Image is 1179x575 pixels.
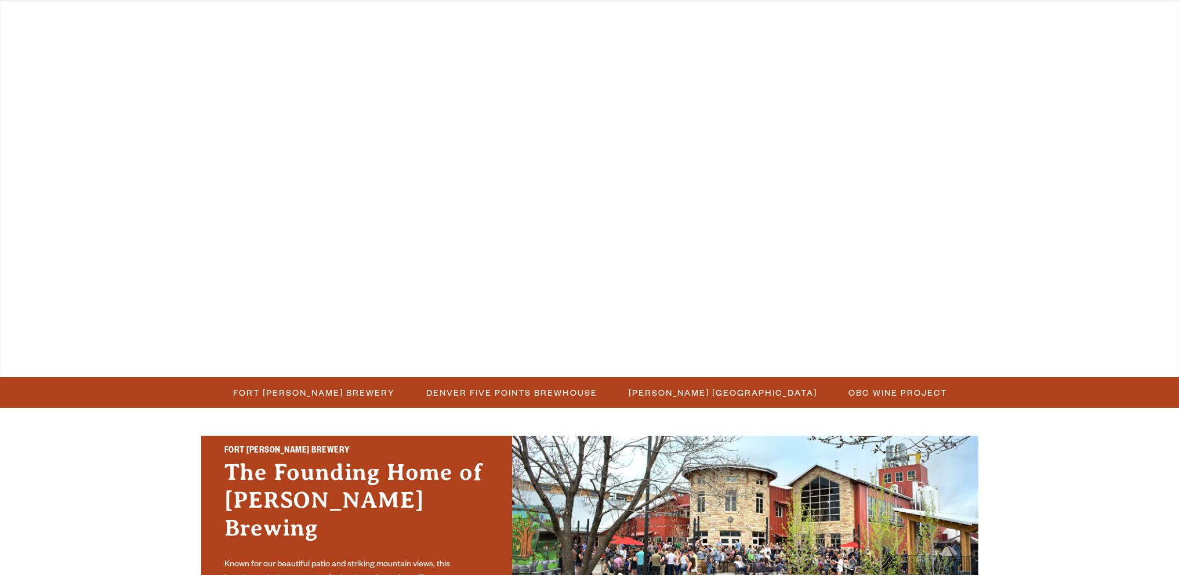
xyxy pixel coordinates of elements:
a: Taprooms [272,7,351,59]
a: Our Story [661,7,743,59]
a: Winery [489,7,550,59]
a: OBC Wine Project [841,384,953,401]
span: Denver Five Points Brewhouse [426,384,597,401]
span: Taprooms [280,27,343,37]
h2: Fort [PERSON_NAME] Brewery [224,444,489,459]
a: Impact [788,7,846,59]
span: OBC Wine Project [848,384,947,401]
a: Odell Home [582,7,625,59]
span: Beer [191,27,219,37]
a: Beer [183,7,227,59]
span: Gear [404,27,436,37]
a: Gear [396,7,443,59]
a: Fort [PERSON_NAME] Brewery [226,384,401,401]
h3: The Founding Home of [PERSON_NAME] Brewing [224,458,489,554]
a: Denver Five Points Brewhouse [419,384,603,401]
span: Winery [496,27,543,37]
span: Beer Finder [899,27,972,37]
a: Beer Finder [891,7,980,59]
span: [PERSON_NAME] [GEOGRAPHIC_DATA] [629,384,817,401]
span: Our Story [669,27,735,37]
span: Impact [796,27,839,37]
span: Fort [PERSON_NAME] Brewery [233,384,395,401]
a: [PERSON_NAME] [GEOGRAPHIC_DATA] [622,384,823,401]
